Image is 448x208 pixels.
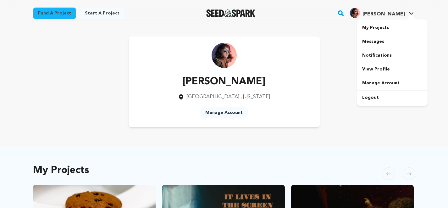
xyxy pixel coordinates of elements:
[349,7,415,18] a: Grace H.'s Profile
[212,43,237,68] img: https://seedandspark-static.s3.us-east-2.amazonaws.com/images/User/000/044/365/medium/Screen%20Sh...
[206,9,256,17] img: Seed&Spark Logo Dark Mode
[362,12,405,17] span: [PERSON_NAME]
[178,74,270,89] p: [PERSON_NAME]
[357,91,428,104] a: Logout
[349,7,415,20] span: Grace H.'s Profile
[33,8,76,19] a: Fund a project
[200,107,248,118] a: Manage Account
[206,9,256,17] a: Seed&Spark Homepage
[357,48,428,62] a: Notifications
[357,21,428,35] a: My Projects
[80,8,124,19] a: Start a project
[350,8,405,18] div: Grace H.'s Profile
[357,62,428,76] a: View Profile
[357,76,428,90] a: Manage Account
[33,166,89,175] h2: My Projects
[350,8,360,18] img: Screen%20Shot%202020-10-15%20at%209.48.17%20AM.png
[357,35,428,48] a: Messages
[241,94,270,99] span: , [US_STATE]
[187,94,239,99] span: [GEOGRAPHIC_DATA]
